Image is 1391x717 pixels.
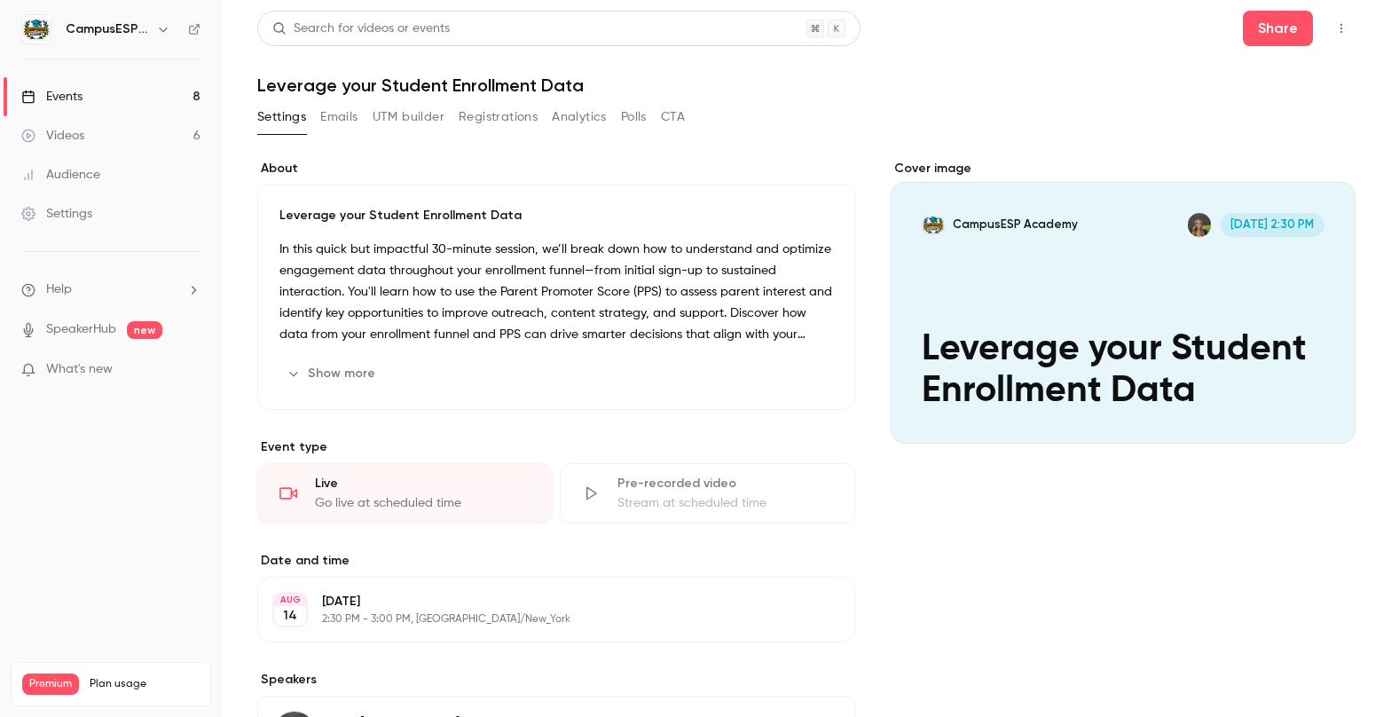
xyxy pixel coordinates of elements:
[22,15,51,43] img: CampusESP Academy
[617,494,833,512] div: Stream at scheduled time
[459,103,538,131] button: Registrations
[46,320,116,339] a: SpeakerHub
[21,127,84,145] div: Videos
[46,280,72,299] span: Help
[257,552,855,570] label: Date and time
[127,321,162,339] span: new
[21,166,100,184] div: Audience
[257,75,1356,96] h1: Leverage your Student Enrollment Data
[90,677,200,691] span: Plan usage
[891,160,1356,177] label: Cover image
[279,239,833,345] p: In this quick but impactful 30-minute session, we’ll break down how to understand and optimize en...
[373,103,444,131] button: UTM builder
[315,494,530,512] div: Go live at scheduled time
[320,103,358,131] button: Emails
[322,593,761,611] p: [DATE]
[279,359,386,388] button: Show more
[21,280,200,299] li: help-dropdown-opener
[66,20,149,38] h6: CampusESP Academy
[272,20,450,38] div: Search for videos or events
[21,88,83,106] div: Events
[21,205,92,223] div: Settings
[279,207,833,225] p: Leverage your Student Enrollment Data
[891,160,1356,444] section: Cover image
[257,103,306,131] button: Settings
[46,360,113,379] span: What's new
[257,671,855,689] label: Speakers
[621,103,647,131] button: Polls
[257,160,855,177] label: About
[1243,11,1313,46] button: Share
[274,594,306,606] div: AUG
[315,475,530,492] div: Live
[283,607,297,625] p: 14
[257,463,553,524] div: LiveGo live at scheduled time
[257,438,855,456] p: Event type
[661,103,685,131] button: CTA
[322,612,761,626] p: 2:30 PM - 3:00 PM, [GEOGRAPHIC_DATA]/New_York
[560,463,855,524] div: Pre-recorded videoStream at scheduled time
[22,674,79,695] span: Premium
[552,103,607,131] button: Analytics
[617,475,833,492] div: Pre-recorded video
